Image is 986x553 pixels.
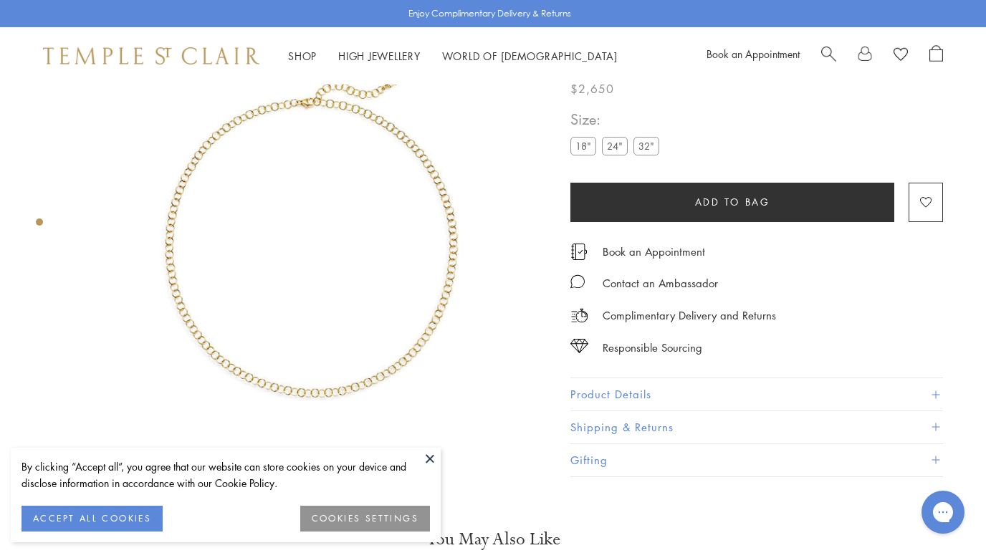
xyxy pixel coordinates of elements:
button: COOKIES SETTINGS [300,506,430,532]
a: ShopShop [288,49,317,63]
p: Enjoy Complimentary Delivery & Returns [408,6,571,21]
button: Gifting [570,444,943,476]
a: View Wishlist [894,45,908,67]
div: By clicking “Accept all”, you agree that our website can store cookies on your device and disclos... [21,458,430,491]
div: Product gallery navigation [36,215,43,237]
label: 32" [633,138,659,155]
a: Open Shopping Bag [929,45,943,67]
button: Product Details [570,379,943,411]
p: Complimentary Delivery and Returns [603,307,776,324]
img: Temple St. Clair [43,47,259,64]
img: icon_delivery.svg [570,307,588,324]
button: ACCEPT ALL COOKIES [21,506,163,532]
span: Add to bag [695,195,770,211]
a: World of [DEMOGRAPHIC_DATA]World of [DEMOGRAPHIC_DATA] [442,49,618,63]
div: Responsible Sourcing [603,339,702,357]
a: High JewelleryHigh Jewellery [338,49,421,63]
span: Size: [570,108,665,132]
img: icon_appointment.svg [570,244,588,260]
img: icon_sourcing.svg [570,339,588,353]
label: 18" [570,138,596,155]
span: $2,650 [570,80,614,98]
h3: You May Also Like [57,528,929,551]
img: MessageIcon-01_2.svg [570,274,585,289]
a: Search [821,45,836,67]
a: Book an Appointment [603,244,705,260]
button: Shipping & Returns [570,412,943,444]
div: Contact an Ambassador [603,274,718,292]
iframe: Gorgias live chat messenger [914,486,972,539]
button: Add to bag [570,183,894,222]
a: Book an Appointment [707,47,800,61]
label: 24" [602,138,628,155]
nav: Main navigation [288,47,618,65]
